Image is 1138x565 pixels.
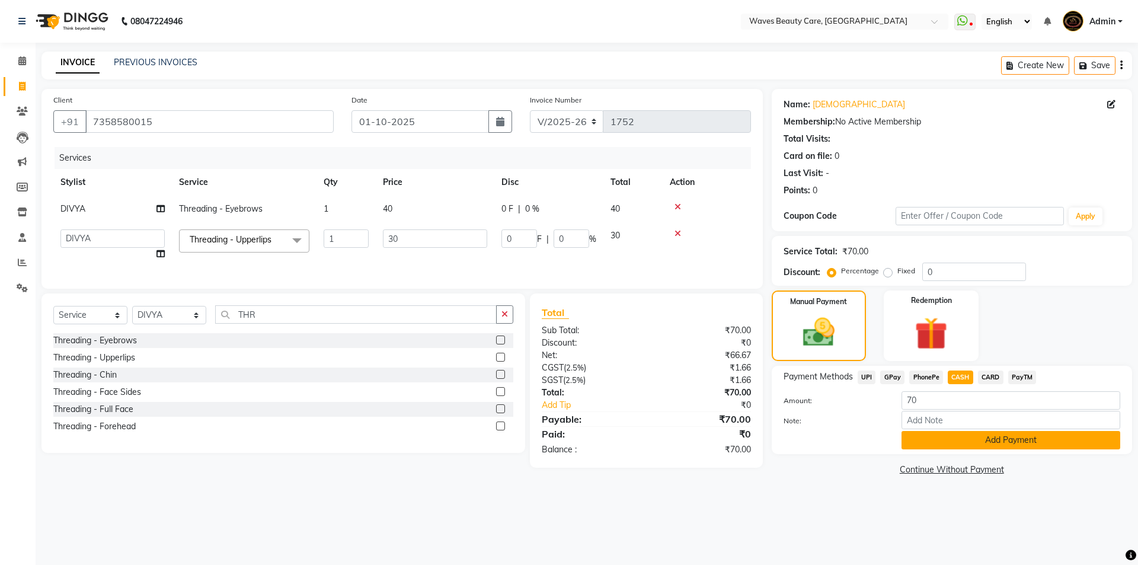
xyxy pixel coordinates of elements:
[60,203,85,214] span: DIVYA
[317,169,376,196] th: Qty
[841,266,879,276] label: Percentage
[1063,11,1083,31] img: Admin
[172,169,317,196] th: Service
[533,412,646,426] div: Payable:
[909,371,943,384] span: PhonePe
[53,352,135,364] div: Threading - Upperlips
[533,399,665,411] a: Add Tip
[55,147,760,169] div: Services
[533,324,646,337] div: Sub Total:
[646,362,759,374] div: ₹1.66
[813,98,905,111] a: [DEMOGRAPHIC_DATA]
[533,349,646,362] div: Net:
[775,416,893,426] label: Note:
[858,371,876,384] span: UPI
[842,245,868,258] div: ₹70.00
[1008,371,1037,384] span: PayTM
[566,363,584,372] span: 2.5%
[130,5,183,38] b: 08047224946
[896,207,1064,225] input: Enter Offer / Coupon Code
[902,431,1120,449] button: Add Payment
[533,427,646,441] div: Paid:
[114,57,197,68] a: PREVIOUS INVOICES
[813,184,817,197] div: 0
[646,349,759,362] div: ₹66.67
[85,110,334,133] input: Search by Name/Mobile/Email/Code
[793,314,845,350] img: _cash.svg
[530,95,581,106] label: Invoice Number
[646,374,759,387] div: ₹1.66
[948,371,973,384] span: CASH
[904,313,958,354] img: _gift.svg
[542,362,564,373] span: CGST
[784,184,810,197] div: Points:
[902,391,1120,410] input: Amount
[271,234,277,245] a: x
[784,98,810,111] div: Name:
[53,110,87,133] button: +91
[784,266,820,279] div: Discount:
[1074,56,1115,75] button: Save
[546,233,549,245] span: |
[880,371,904,384] span: GPay
[784,133,830,145] div: Total Visits:
[533,443,646,456] div: Balance :
[565,375,583,385] span: 2.5%
[610,203,620,214] span: 40
[603,169,663,196] th: Total
[784,245,837,258] div: Service Total:
[784,150,832,162] div: Card on file:
[351,95,367,106] label: Date
[53,169,172,196] th: Stylist
[53,386,141,398] div: Threading - Face Sides
[537,233,542,245] span: F
[835,150,839,162] div: 0
[784,116,835,128] div: Membership:
[494,169,603,196] th: Disc
[784,116,1120,128] div: No Active Membership
[646,387,759,399] div: ₹70.00
[775,395,893,406] label: Amount:
[53,403,133,416] div: Threading - Full Face
[53,420,136,433] div: Threading - Forehead
[53,369,117,381] div: Threading - Chin
[1069,208,1102,225] button: Apply
[646,337,759,349] div: ₹0
[663,169,751,196] th: Action
[324,203,328,214] span: 1
[542,307,569,319] span: Total
[376,169,494,196] th: Price
[1089,15,1115,28] span: Admin
[525,203,539,215] span: 0 %
[56,52,100,74] a: INVOICE
[646,427,759,441] div: ₹0
[179,203,263,214] span: Threading - Eyebrows
[784,210,896,222] div: Coupon Code
[542,375,563,385] span: SGST
[501,203,513,215] span: 0 F
[790,296,847,307] label: Manual Payment
[190,234,271,245] span: Threading - Upperlips
[774,464,1130,476] a: Continue Without Payment
[610,230,620,241] span: 30
[826,167,829,180] div: -
[646,443,759,456] div: ₹70.00
[646,324,759,337] div: ₹70.00
[53,334,137,347] div: Threading - Eyebrows
[1001,56,1069,75] button: Create New
[589,233,596,245] span: %
[533,337,646,349] div: Discount:
[902,411,1120,429] input: Add Note
[646,412,759,426] div: ₹70.00
[533,374,646,387] div: ( )
[30,5,111,38] img: logo
[518,203,520,215] span: |
[533,387,646,399] div: Total:
[533,362,646,374] div: ( )
[383,203,392,214] span: 40
[665,399,759,411] div: ₹0
[911,295,952,306] label: Redemption
[53,95,72,106] label: Client
[784,371,853,383] span: Payment Methods
[215,305,497,324] input: Search or Scan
